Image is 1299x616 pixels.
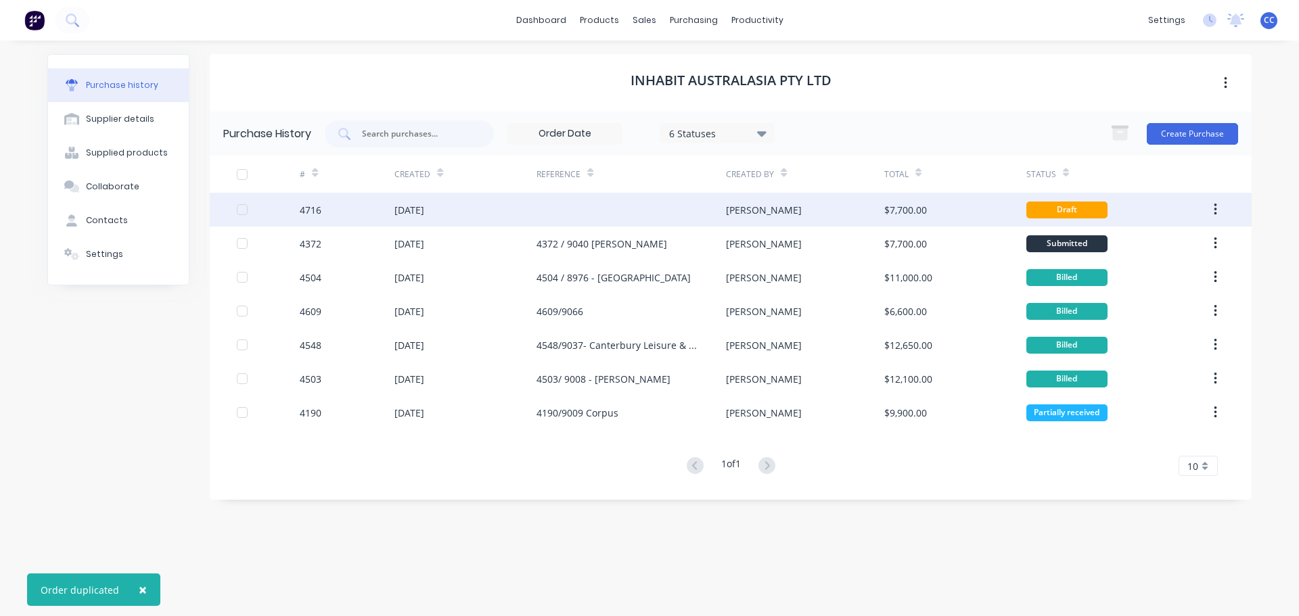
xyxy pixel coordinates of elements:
div: 4504 / 8976 - [GEOGRAPHIC_DATA] [537,270,691,285]
div: # [300,168,305,181]
div: 4609 [300,304,321,318]
span: CC [1264,14,1275,26]
h1: Inhabit Australasia Pty Ltd [631,72,831,89]
div: $6,600.00 [884,304,927,318]
div: [DATE] [394,203,424,217]
div: [PERSON_NAME] [726,304,802,318]
div: 4716 [300,203,321,217]
div: 4548 [300,338,321,352]
div: $11,000.00 [884,270,932,285]
div: sales [626,10,663,30]
div: Collaborate [86,181,139,193]
div: [DATE] [394,237,424,251]
div: 1 of 1 [721,456,741,476]
div: 4609/9066 [537,304,583,318]
div: [PERSON_NAME] [726,270,802,285]
button: Purchase history [48,68,189,102]
div: 4548/9037- Canterbury Leisure & Aquatic centre [537,338,699,352]
button: Collaborate [48,170,189,204]
div: [DATE] [394,270,424,285]
div: Total [884,168,909,181]
img: Factory [24,10,45,30]
div: $12,650.00 [884,338,932,352]
button: Supplier details [48,102,189,136]
div: Supplied products [86,147,168,159]
div: Billed [1026,269,1108,286]
div: Created [394,168,430,181]
div: [PERSON_NAME] [726,338,802,352]
div: 4190 [300,406,321,420]
div: Reference [537,168,580,181]
div: $7,700.00 [884,237,927,251]
div: Status [1026,168,1056,181]
div: Contacts [86,214,128,227]
div: $9,900.00 [884,406,927,420]
div: Created By [726,168,774,181]
div: [DATE] [394,372,424,386]
div: [PERSON_NAME] [726,372,802,386]
div: purchasing [663,10,725,30]
div: 4503/ 9008 - [PERSON_NAME] [537,372,670,386]
div: 6 Statuses [669,126,766,140]
div: Purchase History [223,126,311,142]
div: Billed [1026,303,1108,320]
div: [DATE] [394,338,424,352]
div: $12,100.00 [884,372,932,386]
button: Supplied products [48,136,189,170]
div: Purchase history [86,79,158,91]
div: 4504 [300,270,321,285]
button: Close [125,573,160,606]
div: [PERSON_NAME] [726,203,802,217]
div: [DATE] [394,304,424,318]
input: Search purchases... [361,127,473,141]
div: Billed [1026,337,1108,354]
div: Supplier details [86,113,154,125]
div: Partially received [1026,404,1108,421]
div: products [573,10,626,30]
div: Settings [86,248,123,260]
div: Submitted [1026,235,1108,252]
span: × [139,580,147,599]
div: $7,700.00 [884,203,927,217]
div: [DATE] [394,406,424,420]
a: dashboard [509,10,573,30]
span: 10 [1187,459,1198,473]
div: Draft [1026,202,1108,218]
div: 4503 [300,372,321,386]
div: 4190/9009 Corpus [537,406,618,420]
div: productivity [725,10,790,30]
div: settings [1141,10,1192,30]
div: 4372 [300,237,321,251]
button: Settings [48,237,189,271]
input: Order Date [508,124,622,144]
button: Create Purchase [1147,123,1238,145]
div: Order duplicated [41,583,119,597]
div: [PERSON_NAME] [726,406,802,420]
div: 4372 / 9040 [PERSON_NAME] [537,237,667,251]
div: [PERSON_NAME] [726,237,802,251]
div: Billed [1026,371,1108,387]
button: Contacts [48,204,189,237]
